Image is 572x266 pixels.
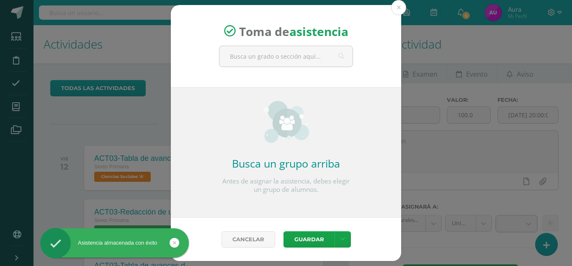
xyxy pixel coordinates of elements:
[263,101,309,143] img: groups_small.png
[219,46,353,67] input: Busca un grado o sección aquí...
[283,231,335,248] button: Guardar
[219,156,353,170] h2: Busca un grupo arriba
[289,23,348,39] strong: asistencia
[222,231,275,248] a: Cancelar
[40,239,189,247] div: Asistencia almacenada con éxito
[239,23,348,39] span: Toma de
[219,177,353,194] p: Antes de asignar la asistencia, debes elegir un grupo de alumnos.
